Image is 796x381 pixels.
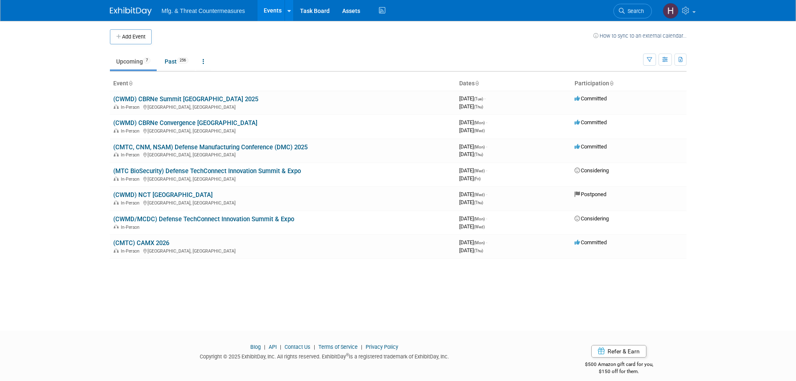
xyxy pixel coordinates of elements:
span: Committed [575,95,607,102]
div: [GEOGRAPHIC_DATA], [GEOGRAPHIC_DATA] [113,127,453,134]
a: Upcoming7 [110,54,157,69]
span: (Thu) [474,105,483,109]
div: [GEOGRAPHIC_DATA], [GEOGRAPHIC_DATA] [113,103,453,110]
span: Committed [575,119,607,125]
span: - [486,239,487,245]
sup: ® [346,353,349,357]
span: [DATE] [459,247,483,253]
span: [DATE] [459,223,485,230]
div: [GEOGRAPHIC_DATA], [GEOGRAPHIC_DATA] [113,175,453,182]
span: - [486,143,487,150]
span: (Thu) [474,248,483,253]
span: 7 [143,57,150,64]
th: Event [110,77,456,91]
img: In-Person Event [114,176,119,181]
span: (Mon) [474,217,485,221]
div: [GEOGRAPHIC_DATA], [GEOGRAPHIC_DATA] [113,247,453,254]
a: (MTC BioSecurity) Defense TechConnect Innovation Summit & Expo [113,167,301,175]
span: (Mon) [474,145,485,149]
a: Terms of Service [318,344,358,350]
a: (CWMD/MCDC) Defense TechConnect Innovation Summit & Expo [113,215,294,223]
span: Committed [575,239,607,245]
a: Refer & Earn [591,345,646,358]
span: - [486,119,487,125]
span: In-Person [121,152,142,158]
span: [DATE] [459,215,487,222]
span: - [486,191,487,197]
span: [DATE] [459,167,487,174]
span: In-Person [121,200,142,206]
span: (Wed) [474,169,485,173]
span: Mfg. & Threat Countermeasures [162,8,245,14]
div: $500 Amazon gift card for you, [552,355,687,375]
a: Sort by Participation Type [609,80,613,87]
span: [DATE] [459,95,486,102]
span: - [484,95,486,102]
span: [DATE] [459,143,487,150]
span: In-Person [121,225,142,230]
a: Sort by Event Name [128,80,132,87]
span: Considering [575,215,609,222]
img: In-Person Event [114,128,119,133]
span: [DATE] [459,191,487,197]
a: Privacy Policy [366,344,398,350]
span: (Tue) [474,97,483,101]
span: [DATE] [459,239,487,245]
a: Past256 [158,54,195,69]
a: (CWMD) CBRNe Summit [GEOGRAPHIC_DATA] 2025 [113,95,258,103]
span: (Mon) [474,120,485,125]
th: Dates [456,77,571,91]
span: [DATE] [459,119,487,125]
span: [DATE] [459,199,483,205]
span: Postponed [575,191,606,197]
div: Copyright © 2025 ExhibitDay, Inc. All rights reserved. ExhibitDay is a registered trademark of Ex... [110,351,539,361]
span: [DATE] [459,127,485,133]
a: Contact Us [285,344,310,350]
span: 256 [177,57,188,64]
img: ExhibitDay [110,7,152,15]
span: - [486,215,487,222]
a: Search [613,4,652,18]
a: (CMTC) CAMX 2026 [113,239,169,247]
img: In-Person Event [114,225,119,229]
span: In-Person [121,128,142,134]
span: Committed [575,143,607,150]
div: [GEOGRAPHIC_DATA], [GEOGRAPHIC_DATA] [113,151,453,158]
div: $150 off for them. [552,368,687,375]
span: | [278,344,283,350]
span: (Thu) [474,200,483,205]
span: [DATE] [459,151,483,157]
span: (Mon) [474,240,485,245]
span: (Thu) [474,152,483,157]
span: (Wed) [474,192,485,197]
img: In-Person Event [114,200,119,205]
a: (CWMD) CBRNe Convergence [GEOGRAPHIC_DATA] [113,119,257,127]
img: Hillary Hawkins [663,3,679,19]
button: Add Event [110,29,152,44]
img: In-Person Event [114,105,119,109]
span: (Wed) [474,128,485,133]
img: In-Person Event [114,248,119,253]
a: How to sync to an external calendar... [593,33,687,39]
span: In-Person [121,176,142,182]
a: API [269,344,277,350]
th: Participation [571,77,687,91]
span: In-Person [121,248,142,254]
span: Considering [575,167,609,174]
a: Sort by Start Date [475,80,479,87]
span: Search [625,8,644,14]
span: | [359,344,364,350]
img: In-Person Event [114,152,119,156]
a: Blog [250,344,261,350]
span: [DATE] [459,175,481,182]
span: (Wed) [474,225,485,229]
span: In-Person [121,105,142,110]
span: [DATE] [459,103,483,110]
span: | [262,344,267,350]
span: (Fri) [474,176,481,181]
span: | [312,344,317,350]
span: - [486,167,487,174]
a: (CMTC, CNM, NSAM) Defense Manufacturing Conference (DMC) 2025 [113,143,308,151]
div: [GEOGRAPHIC_DATA], [GEOGRAPHIC_DATA] [113,199,453,206]
a: (CWMD) NCT [GEOGRAPHIC_DATA] [113,191,213,199]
